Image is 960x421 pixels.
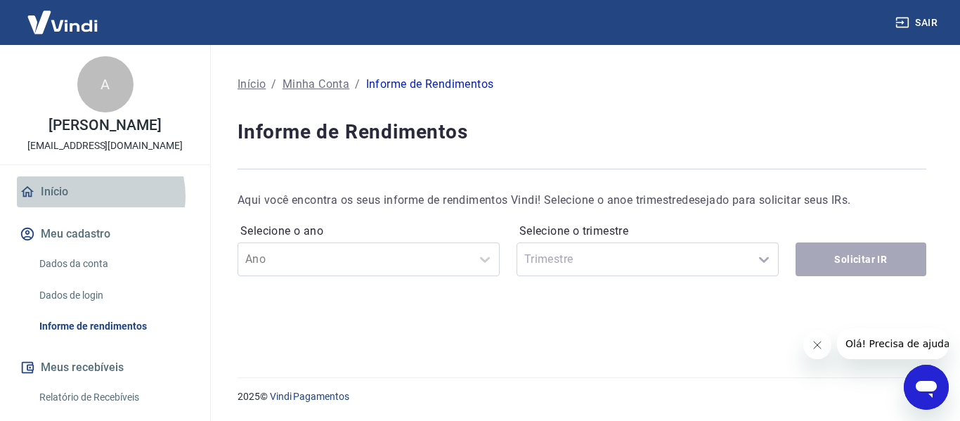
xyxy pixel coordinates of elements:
iframe: Botão para abrir a janela de mensagens [904,365,949,410]
div: A [77,56,134,112]
a: Relatório de Recebíveis [34,383,193,412]
a: Dados da conta [34,250,193,278]
p: [EMAIL_ADDRESS][DOMAIN_NAME] [27,138,183,153]
a: Início [17,176,193,207]
p: 2025 © [238,389,926,404]
span: Olá! Precisa de ajuda? [8,10,118,21]
p: / [271,76,276,93]
iframe: Mensagem da empresa [837,328,949,359]
div: Informe de Rendimentos [366,76,494,93]
p: [PERSON_NAME] [48,118,161,133]
a: Minha Conta [283,76,349,93]
label: Selecione o trimestre [519,223,776,240]
a: Informe de rendimentos [34,312,193,341]
button: Sair [893,10,943,36]
label: Selecione o ano [240,223,497,240]
h4: Informe de Rendimentos [238,118,926,146]
p: / [355,76,360,93]
button: Meu cadastro [17,219,193,250]
iframe: Fechar mensagem [803,331,831,359]
a: Dados de login [34,281,193,310]
img: Vindi [17,1,108,44]
button: Meus recebíveis [17,352,193,383]
a: Início [238,76,266,93]
p: Aqui você encontra os seus informe de rendimentos Vindi! Selecione o ano e trimestre desejado par... [238,192,926,209]
a: Vindi Pagamentos [270,391,349,402]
